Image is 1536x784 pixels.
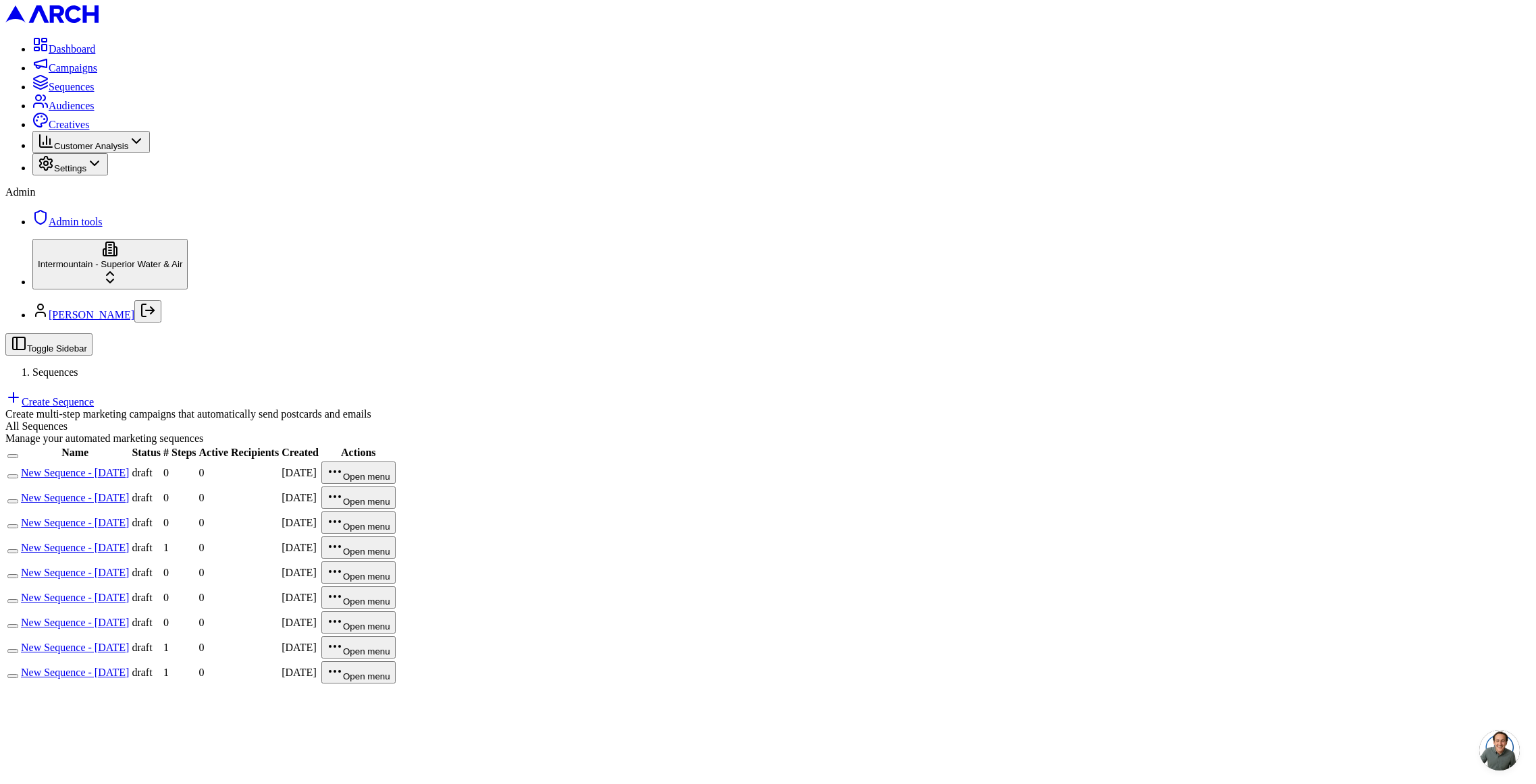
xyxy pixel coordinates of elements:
[132,567,161,579] div: draft
[134,300,161,323] button: Log out
[27,343,87,354] span: Toggle Sidebar
[132,492,161,504] div: draft
[321,536,396,559] button: Open menu
[343,621,390,632] span: Open menu
[163,461,196,484] td: 0
[5,366,1531,379] nav: breadcrumb
[21,492,129,503] a: New Sequence - [DATE]
[321,461,396,484] button: Open menu
[198,511,280,534] td: 0
[321,486,396,509] button: Open menu
[281,661,319,684] td: [DATE]
[132,667,161,679] div: draft
[38,259,182,269] span: Intermountain - Superior Water & Air
[49,62,97,74] span: Campaigns
[321,511,396,534] button: Open menu
[343,571,390,582] span: Open menu
[32,43,95,55] a: Dashboard
[32,119,89,130] a: Creatives
[49,81,95,92] span: Sequences
[163,561,196,584] td: 0
[21,517,129,528] a: New Sequence - [DATE]
[32,100,95,111] a: Audiences
[163,536,196,559] td: 1
[343,497,390,507] span: Open menu
[321,611,396,634] button: Open menu
[132,617,161,629] div: draft
[21,467,129,478] a: New Sequence - [DATE]
[32,216,103,227] a: Admin tools
[21,592,129,603] a: New Sequence - [DATE]
[321,446,396,459] th: Actions
[5,186,1531,198] div: Admin
[132,467,161,479] div: draft
[1479,730,1520,771] a: Open chat
[132,592,161,604] div: draft
[131,446,161,459] th: Status
[5,396,94,408] a: Create Sequence
[5,432,1531,445] div: Manage your automated marketing sequences
[343,547,390,557] span: Open menu
[163,636,196,659] td: 1
[163,511,196,534] td: 0
[281,536,319,559] td: [DATE]
[32,366,78,378] span: Sequences
[281,511,319,534] td: [DATE]
[343,472,390,482] span: Open menu
[32,81,95,92] a: Sequences
[32,131,150,153] button: Customer Analysis
[343,596,390,607] span: Open menu
[281,636,319,659] td: [DATE]
[163,446,196,459] th: # Steps
[32,62,97,74] a: Campaigns
[281,446,319,459] th: Created
[281,461,319,484] td: [DATE]
[343,522,390,532] span: Open menu
[21,642,129,653] a: New Sequence - [DATE]
[132,542,161,554] div: draft
[281,486,319,509] td: [DATE]
[49,119,89,130] span: Creatives
[321,636,396,659] button: Open menu
[343,671,390,681] span: Open menu
[321,586,396,609] button: Open menu
[198,536,280,559] td: 0
[163,586,196,609] td: 0
[163,611,196,634] td: 0
[163,486,196,509] td: 0
[132,642,161,654] div: draft
[343,646,390,656] span: Open menu
[198,561,280,584] td: 0
[281,586,319,609] td: [DATE]
[163,661,196,684] td: 1
[5,420,1531,432] div: All Sequences
[5,333,92,356] button: Toggle Sidebar
[198,611,280,634] td: 0
[20,446,130,459] th: Name
[132,517,161,529] div: draft
[198,636,280,659] td: 0
[54,141,128,151] span: Customer Analysis
[198,661,280,684] td: 0
[32,153,108,175] button: Settings
[21,617,129,628] a: New Sequence - [DATE]
[49,216,103,227] span: Admin tools
[5,408,1531,420] div: Create multi-step marketing campaigns that automatically send postcards and emails
[49,309,134,320] a: [PERSON_NAME]
[21,667,129,678] a: New Sequence - [DATE]
[198,461,280,484] td: 0
[281,611,319,634] td: [DATE]
[198,586,280,609] td: 0
[21,567,129,578] a: New Sequence - [DATE]
[321,661,396,683] button: Open menu
[198,486,280,509] td: 0
[21,542,129,553] a: New Sequence - [DATE]
[321,561,396,584] button: Open menu
[49,100,95,111] span: Audiences
[49,43,95,55] span: Dashboard
[281,561,319,584] td: [DATE]
[198,446,280,459] th: Active Recipients
[32,239,188,289] button: Intermountain - Superior Water & Air
[54,163,86,173] span: Settings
